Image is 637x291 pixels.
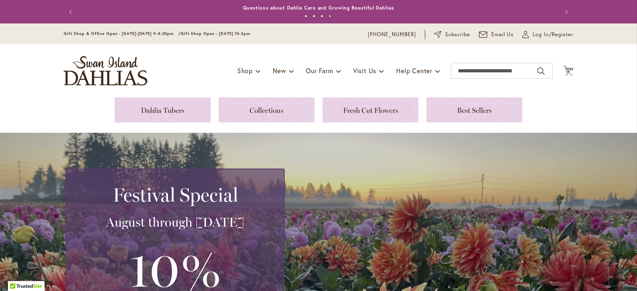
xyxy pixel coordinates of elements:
[563,66,573,76] button: 15
[76,184,274,206] h2: Festival Special
[557,4,573,20] button: Next
[522,31,573,39] a: Log In/Register
[434,31,470,39] a: Subscribe
[305,15,307,17] button: 1 of 4
[328,15,331,17] button: 4 of 4
[64,56,147,85] a: store logo
[479,31,514,39] a: Email Us
[566,70,571,75] span: 15
[306,66,333,75] span: Our Farm
[445,31,470,39] span: Subscribe
[64,4,80,20] button: Previous
[64,31,181,36] span: Gift Shop & Office Open - [DATE]-[DATE] 9-4:30pm /
[237,66,253,75] span: Shop
[313,15,315,17] button: 2 of 4
[243,5,394,11] a: Questions about Dahlia Care and Growing Beautiful Dahlias
[396,66,432,75] span: Help Center
[273,66,286,75] span: New
[353,66,376,75] span: Visit Us
[368,31,416,39] a: [PHONE_NUMBER]
[76,214,274,230] h3: August through [DATE]
[491,31,514,39] span: Email Us
[181,31,250,36] span: Gift Shop Open - [DATE] 10-3pm
[320,15,323,17] button: 3 of 4
[533,31,573,39] span: Log In/Register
